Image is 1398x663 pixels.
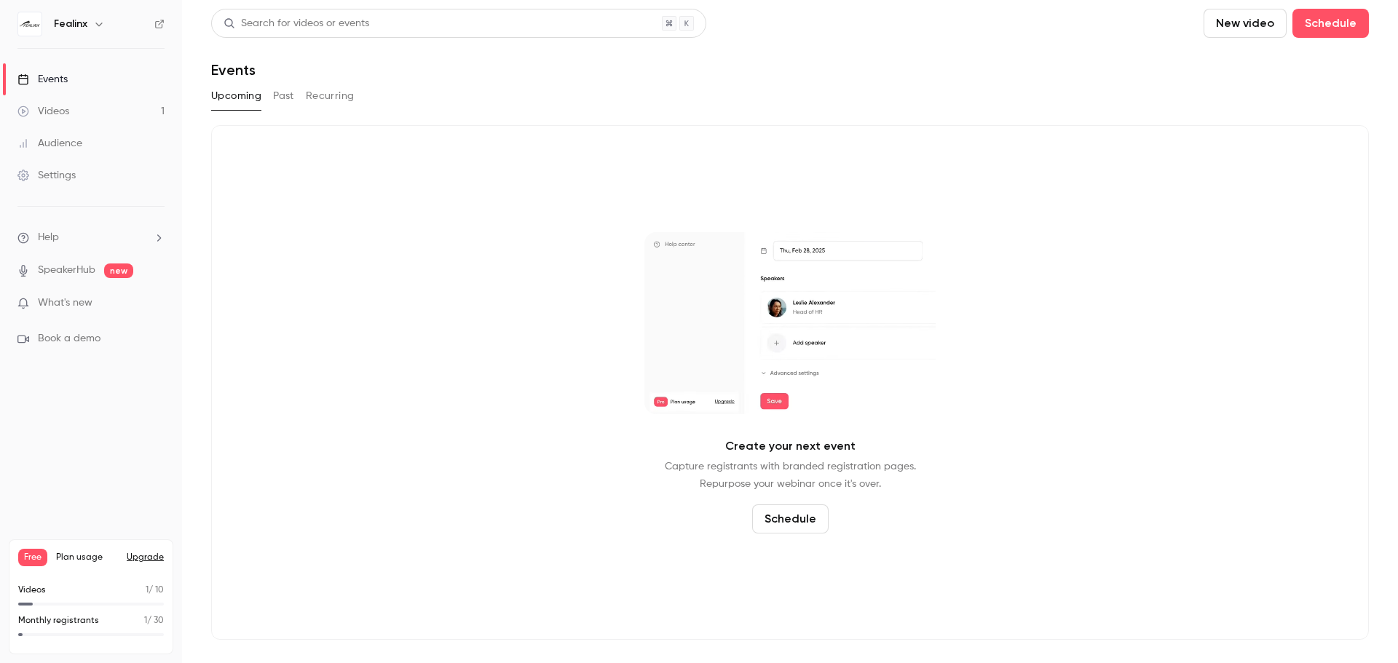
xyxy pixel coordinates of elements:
button: Past [273,84,294,108]
a: SpeakerHub [38,263,95,278]
span: 1 [146,586,149,595]
span: Free [18,549,47,566]
p: / 30 [144,614,164,627]
button: Schedule [752,504,829,533]
span: What's new [38,295,92,311]
h6: Fealinx [54,17,87,31]
span: 1 [144,616,147,625]
button: Recurring [306,84,355,108]
span: Plan usage [56,552,118,563]
p: / 10 [146,584,164,597]
div: Audience [17,136,82,151]
span: Book a demo [38,331,100,346]
button: Upgrade [127,552,164,563]
p: Videos [18,584,46,597]
p: Monthly registrants [18,614,99,627]
button: Schedule [1292,9,1369,38]
h1: Events [211,61,256,79]
div: Search for videos or events [224,16,369,31]
p: Capture registrants with branded registration pages. Repurpose your webinar once it's over. [665,458,916,493]
div: Settings [17,168,76,183]
p: Create your next event [725,437,856,455]
span: new [104,263,133,278]
div: Videos [17,104,69,119]
button: New video [1204,9,1287,38]
div: Events [17,72,68,87]
li: help-dropdown-opener [17,230,165,245]
button: Upcoming [211,84,261,108]
img: Fealinx [18,12,42,36]
span: Help [38,230,59,245]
